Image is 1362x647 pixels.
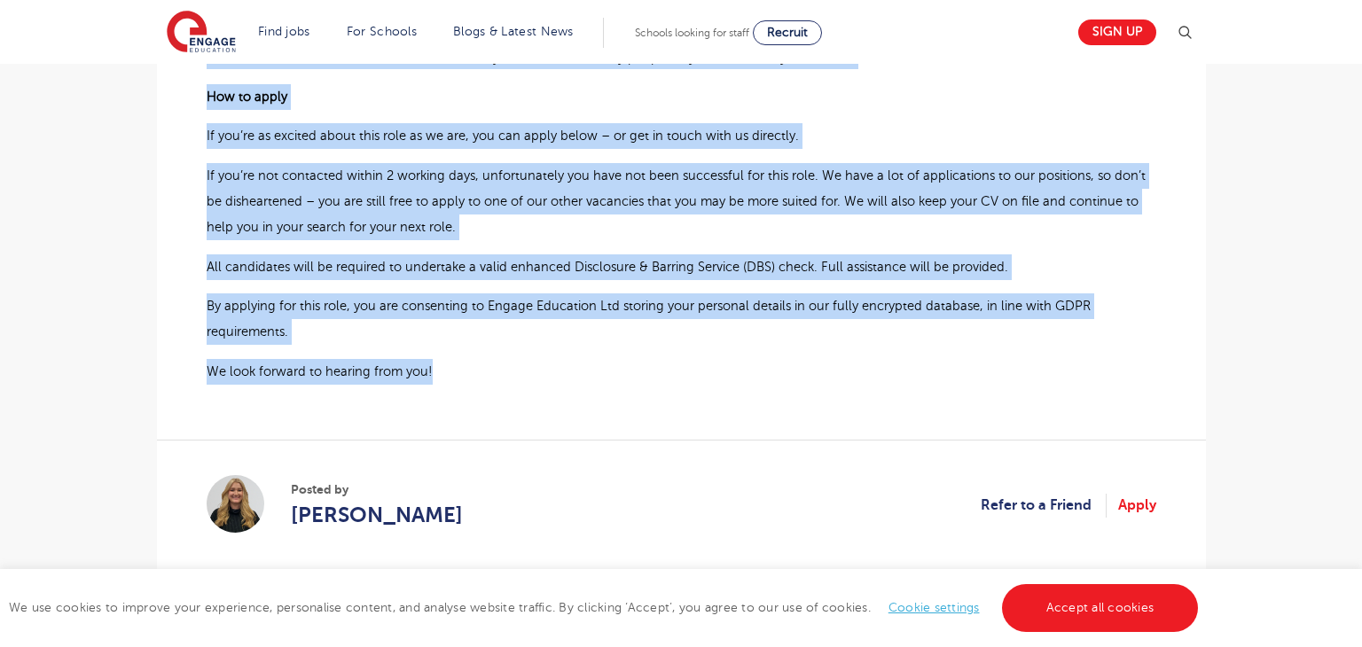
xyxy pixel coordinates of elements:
[291,480,463,499] span: Posted by
[207,168,1146,234] span: If you’re not contacted within 2 working days, unfortunately you have not been successful for thi...
[1118,494,1156,517] a: Apply
[1002,584,1199,632] a: Accept all cookies
[207,364,433,378] span: We look forward to hearing from you!
[453,25,574,38] a: Blogs & Latest News
[207,260,1008,274] span: All candidates will be required to undertake a valid enhanced Disclosure & Barring Service (DBS) ...
[258,25,310,38] a: Find jobs
[9,601,1202,614] span: We use cookies to improve your experience, personalise content, and analyse website traffic. By c...
[635,27,749,39] span: Schools looking for staff
[347,25,417,38] a: For Schools
[753,20,822,45] a: Recruit
[888,601,980,614] a: Cookie settings
[207,299,1091,339] span: By applying for this role, you are consenting to Engage Education Ltd storing your personal detai...
[767,26,808,39] span: Recruit
[291,499,463,531] a: [PERSON_NAME]
[207,129,799,143] span: If you’re as excited about this role as we are, you can apply below – or get in touch with us dir...
[981,494,1107,517] a: Refer to a Friend
[1078,19,1156,45] a: Sign up
[167,11,236,55] img: Engage Education
[207,90,287,104] span: How to apply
